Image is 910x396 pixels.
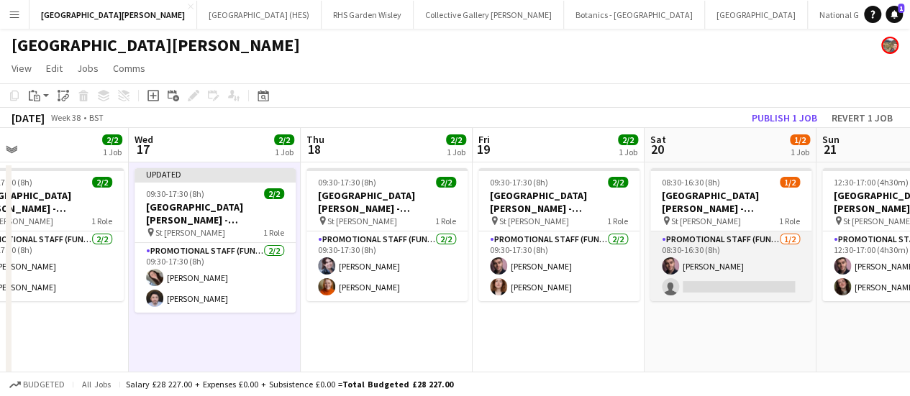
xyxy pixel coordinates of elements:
[197,1,322,29] button: [GEOGRAPHIC_DATA] (HES)
[478,133,490,146] span: Fri
[650,168,811,301] app-job-card: 08:30-16:30 (8h)1/2[GEOGRAPHIC_DATA][PERSON_NAME] - Fundraising St [PERSON_NAME]1 RolePromotional...
[618,134,638,145] span: 2/2
[478,189,640,215] h3: [GEOGRAPHIC_DATA][PERSON_NAME] - Fundraising
[47,112,83,123] span: Week 38
[342,379,453,390] span: Total Budgeted £28 227.00
[476,141,490,157] span: 19
[435,216,456,226] span: 1 Role
[648,141,666,157] span: 20
[619,147,637,157] div: 1 Job
[102,134,122,145] span: 2/2
[7,377,67,392] button: Budgeted
[306,133,324,146] span: Thu
[780,177,800,188] span: 1/2
[103,147,122,157] div: 1 Job
[71,59,104,78] a: Jobs
[91,216,112,226] span: 1 Role
[306,231,468,301] app-card-role: Promotional Staff (Fundraiser)2/209:30-17:30 (8h)[PERSON_NAME][PERSON_NAME]
[89,112,104,123] div: BST
[23,379,65,390] span: Budgeted
[650,231,811,301] app-card-role: Promotional Staff (Fundraiser)1/208:30-16:30 (8h)[PERSON_NAME]
[478,231,640,301] app-card-role: Promotional Staff (Fundraiser)2/209:30-17:30 (8h)[PERSON_NAME][PERSON_NAME]
[499,216,569,226] span: St [PERSON_NAME]
[826,109,898,127] button: Revert 1 job
[29,1,197,29] button: [GEOGRAPHIC_DATA][PERSON_NAME]
[318,177,376,188] span: 09:30-17:30 (8h)
[275,147,294,157] div: 1 Job
[77,62,99,75] span: Jobs
[490,177,548,188] span: 09:30-17:30 (8h)
[12,111,45,125] div: [DATE]
[146,188,204,199] span: 09:30-17:30 (8h)
[327,216,397,226] span: St [PERSON_NAME]
[650,133,666,146] span: Sat
[607,216,628,226] span: 1 Role
[478,168,640,301] app-job-card: 09:30-17:30 (8h)2/2[GEOGRAPHIC_DATA][PERSON_NAME] - Fundraising St [PERSON_NAME]1 RolePromotional...
[46,62,63,75] span: Edit
[662,177,720,188] span: 08:30-16:30 (8h)
[414,1,564,29] button: Collective Gallery [PERSON_NAME]
[135,168,296,180] div: Updated
[779,216,800,226] span: 1 Role
[898,4,904,13] span: 1
[12,34,300,56] h1: [GEOGRAPHIC_DATA][PERSON_NAME]
[113,62,145,75] span: Comms
[135,168,296,313] app-job-card: Updated09:30-17:30 (8h)2/2[GEOGRAPHIC_DATA][PERSON_NAME] - Fundraising St [PERSON_NAME]1 RoleProm...
[135,243,296,313] app-card-role: Promotional Staff (Fundraiser)2/209:30-17:30 (8h)[PERSON_NAME][PERSON_NAME]
[304,141,324,157] span: 18
[79,379,114,390] span: All jobs
[306,189,468,215] h3: [GEOGRAPHIC_DATA][PERSON_NAME] - Fundraising
[705,1,808,29] button: [GEOGRAPHIC_DATA]
[746,109,823,127] button: Publish 1 job
[135,201,296,226] h3: [GEOGRAPHIC_DATA][PERSON_NAME] - Fundraising
[263,227,284,238] span: 1 Role
[822,133,840,146] span: Sun
[447,147,465,157] div: 1 Job
[135,133,153,146] span: Wed
[12,62,32,75] span: View
[264,188,284,199] span: 2/2
[126,379,453,390] div: Salary £28 227.00 + Expenses £0.00 + Subsistence £0.00 =
[564,1,705,29] button: Botanics - [GEOGRAPHIC_DATA]
[322,1,414,29] button: RHS Garden Wisley
[155,227,225,238] span: St [PERSON_NAME]
[107,59,151,78] a: Comms
[650,189,811,215] h3: [GEOGRAPHIC_DATA][PERSON_NAME] - Fundraising
[820,141,840,157] span: 21
[834,177,909,188] span: 12:30-17:00 (4h30m)
[306,168,468,301] app-job-card: 09:30-17:30 (8h)2/2[GEOGRAPHIC_DATA][PERSON_NAME] - Fundraising St [PERSON_NAME]1 RolePromotional...
[446,134,466,145] span: 2/2
[790,134,810,145] span: 1/2
[6,59,37,78] a: View
[274,134,294,145] span: 2/2
[886,6,903,23] a: 1
[40,59,68,78] a: Edit
[791,147,809,157] div: 1 Job
[881,37,898,54] app-user-avatar: Alyce Paton
[608,177,628,188] span: 2/2
[92,177,112,188] span: 2/2
[436,177,456,188] span: 2/2
[132,141,153,157] span: 17
[671,216,741,226] span: St [PERSON_NAME]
